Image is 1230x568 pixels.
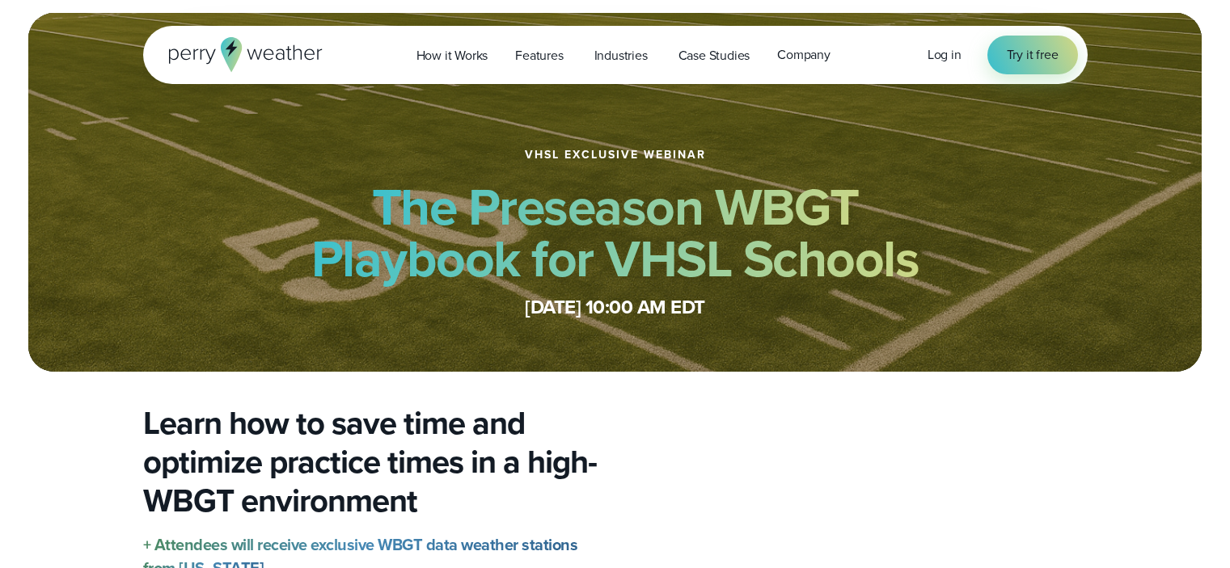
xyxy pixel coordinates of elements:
[665,39,764,72] a: Case Studies
[1007,45,1059,65] span: Try it free
[143,404,602,520] h3: Learn how to save time and optimize practice times in a high-WBGT environment
[403,39,502,72] a: How it Works
[416,46,488,65] span: How it Works
[987,36,1078,74] a: Try it free
[525,292,705,322] strong: [DATE] 10:00 AM EDT
[311,169,919,297] strong: The Preseason WBGT Playbook for VHSL Schools
[515,46,563,65] span: Features
[777,45,831,65] span: Company
[928,45,962,64] span: Log in
[678,46,750,65] span: Case Studies
[594,46,648,65] span: Industries
[928,45,962,65] a: Log in
[525,149,706,162] h1: VHSL Exclusive Webinar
